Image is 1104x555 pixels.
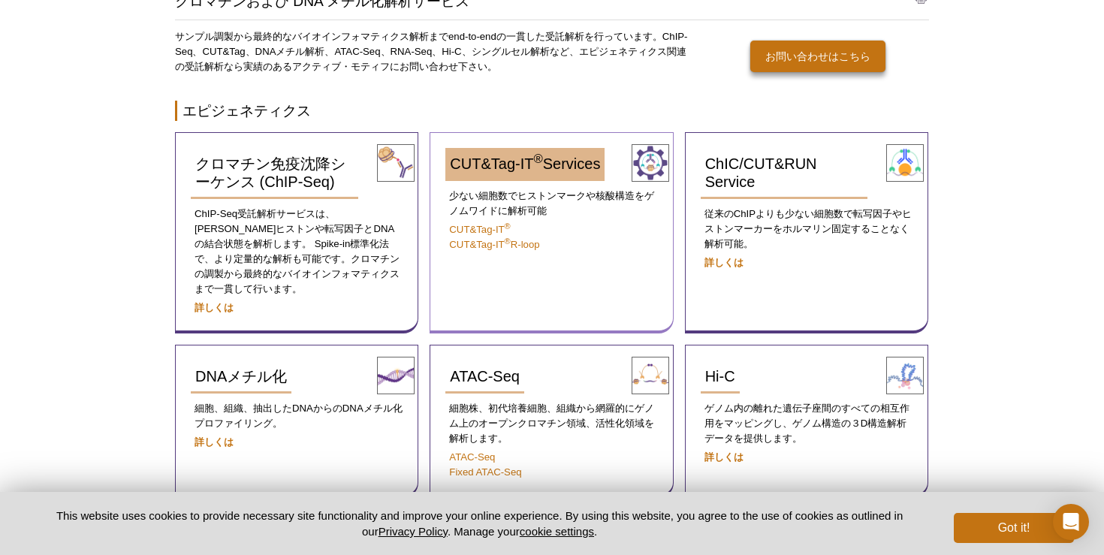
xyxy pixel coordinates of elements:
a: Hi-C [701,360,740,394]
p: 少ない細胞数でヒストンマークや核酸構造をゲノムワイドに解析可能 [445,189,657,219]
p: 細胞株、初代培養細胞、組織から網羅的にゲノム上のオープンクロマチン領域、活性化領域を解析します。 [445,401,657,446]
p: ゲノム内の離れた遺伝子座間のすべての相互作用をマッピングし、ゲノム構造の３D構造解析データを提供します。 [701,401,912,446]
div: Open Intercom Messenger [1053,504,1089,540]
button: Got it! [954,513,1074,543]
a: 詳しくは [704,451,744,463]
span: 受託解析サービス [237,208,315,219]
a: ChIC/CUT&RUN Service [701,148,868,199]
span: ATAC-Seq [450,368,520,385]
button: cookie settings [520,525,594,538]
img: ChIP-Seq Services [377,144,415,182]
a: お問い合わせはこちら [750,41,885,72]
p: ChIP-Seq は、[PERSON_NAME]ヒストンや転写因子とDNAの結合状態を解析します。 Spike-in標準化法で、より定量的な解析も可能です。クロマチンの調製から最終的なバイオイン... [191,207,403,297]
span: Hi-C [705,368,735,385]
a: CUT&Tag-IT® [449,224,510,235]
a: Privacy Policy [379,525,448,538]
sup: ® [505,237,511,246]
sup: ® [533,152,542,167]
p: This website uses cookies to provide necessary site functionality and improve your online experie... [30,508,929,539]
h2: エピジェネティクス [175,101,929,121]
span: CUT&Tag-IT Services [450,155,600,172]
img: ATAC-Seq Services [632,357,669,394]
a: 詳しくは [195,302,234,313]
p: 従来のChIPよりも少ない細胞数で転写因子やヒストンマーカーをホルマリン固定することなく解析可能。 [701,207,912,252]
img: DNA Methylation Services [377,357,415,394]
a: クロマチン免疫沈降シーケンス (ChIP-Seq) [191,148,358,199]
a: CUT&Tag-IT®Services [445,148,605,181]
a: 詳しくは [195,436,234,448]
a: ATAC-Seq [445,360,524,394]
span: DNAメチル化 [195,368,287,385]
a: CUT&Tag-IT®R-loop [449,239,539,250]
a: Fixed ATAC-Seq [449,466,521,478]
p: サンプル調製から最終的なバイオインフォマティクス解析までend-to-endの一貫した受託解析を行っています。ChIP-Seq、CUT&Tag、DNAメチル解析、ATAC-Seq、RNA-Seq... [175,29,695,74]
img: CUT&Tag-IT® Services [632,144,669,182]
a: 詳しくは [704,257,744,268]
span: ChIC/CUT&RUN Service [705,155,817,190]
span: クロマチン免疫沈降シーケンス (ChIP-Seq) [195,155,345,190]
a: DNAメチル化 [191,360,291,394]
img: ChIC/CUT&RUN Service [886,144,924,182]
p: 細胞、組織、抽出したDNAからのDNAメチル化プロファイリング。 [191,401,403,431]
a: ATAC-Seq [449,451,495,463]
img: Hi-C Service [886,357,924,394]
sup: ® [505,222,511,231]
